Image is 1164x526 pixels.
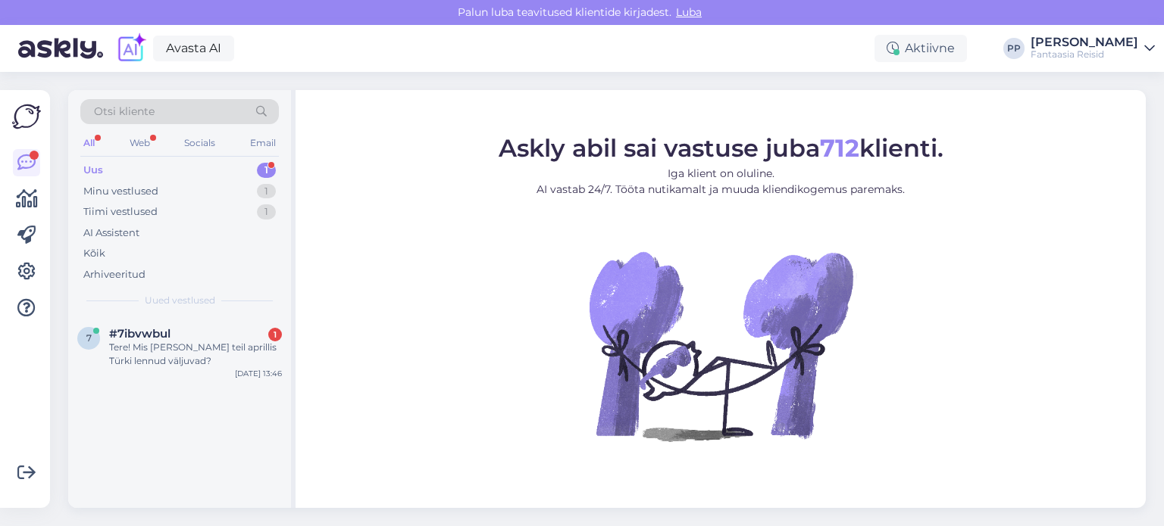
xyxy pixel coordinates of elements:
div: 1 [268,328,282,341]
img: No Chat active [584,209,857,481]
a: Avasta AI [153,36,234,61]
div: 1 [257,204,276,219]
div: PP [1003,38,1025,59]
div: Uus [83,163,103,178]
div: Arhiveeritud [83,267,145,282]
div: Tiimi vestlused [83,204,158,219]
div: Tere! Mis [PERSON_NAME] teil aprillis Türki lennud väljuvad? [109,341,282,368]
p: Iga klient on oluline. AI vastab 24/7. Tööta nutikamalt ja muuda kliendikogemus paremaks. [499,165,943,197]
a: [PERSON_NAME]Fantaasia Reisid [1031,36,1155,61]
b: 712 [820,132,859,162]
div: [PERSON_NAME] [1031,36,1138,48]
div: AI Assistent [83,226,139,241]
span: 7 [86,332,92,344]
div: [DATE] 13:46 [235,368,282,379]
span: Luba [671,5,706,19]
span: Otsi kliente [94,104,155,120]
span: Uued vestlused [145,294,215,307]
span: Askly abil sai vastuse juba klienti. [499,132,943,162]
div: Email [247,133,279,153]
div: All [80,133,98,153]
div: Minu vestlused [83,184,158,199]
div: Socials [181,133,218,153]
div: Web [127,133,153,153]
div: Fantaasia Reisid [1031,48,1138,61]
div: 1 [257,184,276,199]
img: explore-ai [115,33,147,64]
div: Kõik [83,246,105,261]
span: #7ibvwbul [109,327,171,341]
img: Askly Logo [12,102,41,131]
div: Aktiivne [875,35,967,62]
div: 1 [257,163,276,178]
